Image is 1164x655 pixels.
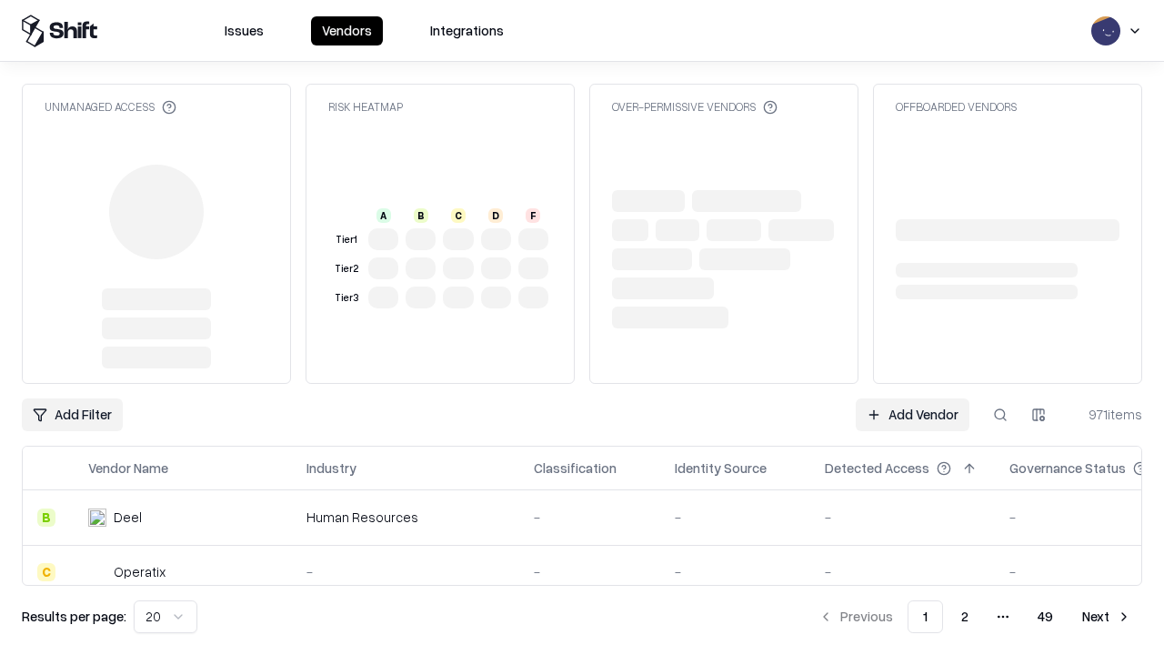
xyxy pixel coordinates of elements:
button: 49 [1023,600,1068,633]
div: B [37,509,55,527]
div: Human Resources [306,508,505,527]
div: - [825,508,980,527]
div: - [825,562,980,581]
img: Deel [88,509,106,527]
div: Governance Status [1009,458,1126,478]
div: Tier 3 [332,290,361,306]
div: Vendor Name [88,458,168,478]
div: B [414,208,428,223]
nav: pagination [808,600,1142,633]
div: Risk Heatmap [328,99,403,115]
div: Tier 2 [332,261,361,277]
div: 971 items [1069,405,1142,424]
div: Tier 1 [332,232,361,247]
div: Classification [534,458,617,478]
button: 2 [947,600,983,633]
div: - [675,562,796,581]
div: Detected Access [825,458,929,478]
div: Over-Permissive Vendors [612,99,778,115]
button: Integrations [419,16,515,45]
div: Offboarded Vendors [896,99,1017,115]
div: - [675,508,796,527]
div: Operatix [114,562,166,581]
a: Add Vendor [856,398,969,431]
button: 1 [908,600,943,633]
div: - [534,562,646,581]
div: Unmanaged Access [45,99,176,115]
div: - [306,562,505,581]
div: F [526,208,540,223]
button: Vendors [311,16,383,45]
button: Issues [214,16,275,45]
div: Deel [114,508,142,527]
div: C [37,563,55,581]
div: Industry [306,458,356,478]
button: Next [1071,600,1142,633]
button: Add Filter [22,398,123,431]
div: D [488,208,503,223]
div: C [451,208,466,223]
img: Operatix [88,563,106,581]
div: A [376,208,391,223]
div: - [534,508,646,527]
div: Identity Source [675,458,767,478]
p: Results per page: [22,607,126,626]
